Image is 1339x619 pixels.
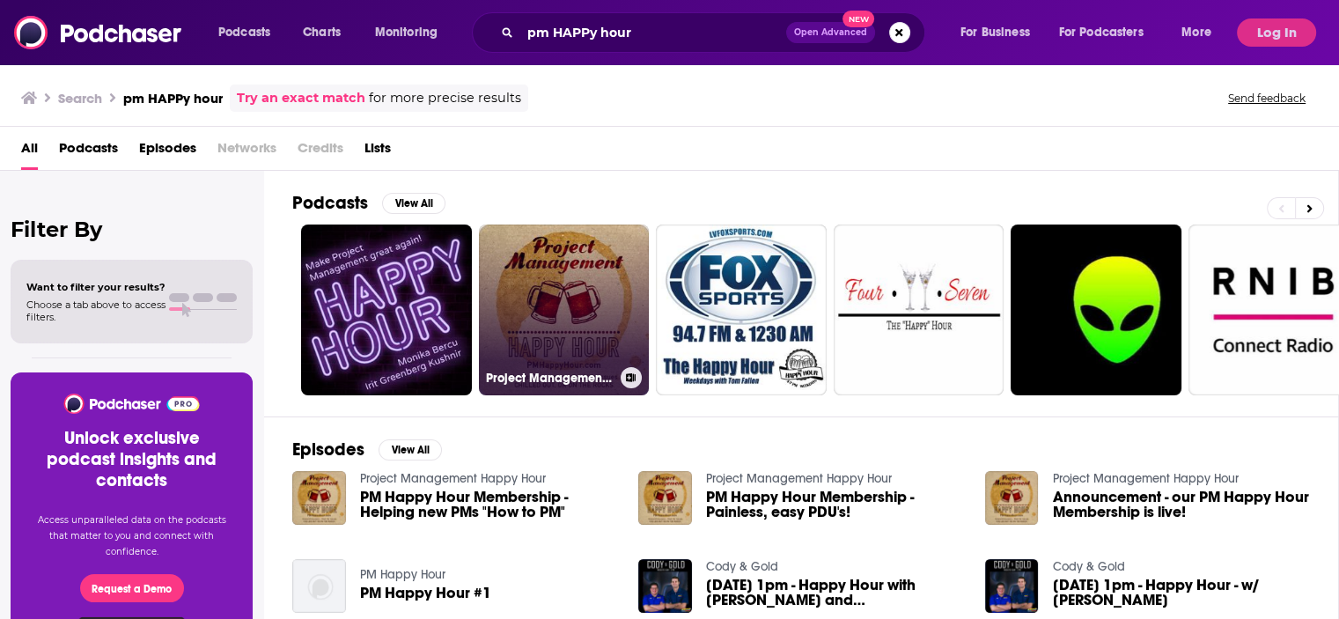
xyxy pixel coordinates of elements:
button: open menu [1048,18,1169,47]
button: open menu [363,18,460,47]
button: Open AdvancedNew [786,22,875,43]
h3: Unlock exclusive podcast insights and contacts [32,428,232,491]
button: open menu [948,18,1052,47]
span: for more precise results [369,88,521,108]
button: open menu [1169,18,1233,47]
span: For Business [960,20,1030,45]
h2: Filter By [11,217,253,242]
button: Request a Demo [80,574,184,602]
span: Networks [217,134,276,170]
span: Credits [298,134,343,170]
a: Project Management Happy Hour [479,225,650,395]
a: All [21,134,38,170]
img: Podchaser - Follow, Share and Rate Podcasts [14,16,183,49]
h3: Search [58,90,102,107]
span: Charts [303,20,341,45]
span: Want to filter your results? [26,281,166,293]
img: 6/16 - 1pm - Happy Hour with Ryan Witkowski and Stephen Serda [638,559,692,613]
a: Announcement - our PM Happy Hour Membership is live! [1052,490,1310,520]
button: Log In [1237,18,1316,47]
a: Episodes [139,134,196,170]
a: PodcastsView All [292,192,445,214]
img: PM Happy Hour #1 [292,559,346,613]
a: EpisodesView All [292,438,442,461]
p: Access unparalleled data on the podcasts that matter to you and connect with confidence. [32,512,232,560]
h2: Podcasts [292,192,368,214]
h3: pm HAPPy hour [123,90,223,107]
img: PM Happy Hour Membership - Helping new PMs "How to PM" [292,471,346,525]
div: Search podcasts, credits, & more... [489,12,942,53]
span: More [1181,20,1211,45]
a: Cody & Gold [1052,559,1124,574]
a: Cody & Gold [706,559,778,574]
span: New [842,11,874,27]
img: 06/09 - 1pm - Happy Hour - w/ Aaron Ladd [985,559,1039,613]
span: Monitoring [375,20,438,45]
a: Project Management Happy Hour [1052,471,1238,486]
input: Search podcasts, credits, & more... [520,18,786,47]
a: Project Management Happy Hour [360,471,546,486]
img: Announcement - our PM Happy Hour Membership is live! [985,471,1039,525]
a: PM Happy Hour [360,567,445,582]
img: PM Happy Hour Membership - Painless, easy PDU's! [638,471,692,525]
a: Lists [364,134,391,170]
a: Charts [291,18,351,47]
a: PM Happy Hour Membership - Painless, easy PDU's! [706,490,964,520]
h2: Episodes [292,438,364,461]
a: 06/09 - 1pm - Happy Hour - w/ Aaron Ladd [1052,578,1310,608]
button: Send feedback [1223,91,1311,106]
span: Open Advanced [794,28,867,37]
a: PM Happy Hour #1 [360,586,491,601]
button: View All [379,439,442,461]
span: Choose a tab above to access filters. [26,298,166,323]
button: View All [382,193,445,214]
h3: Project Management Happy Hour [486,371,614,386]
span: [DATE] 1pm - Happy Hour - w/ [PERSON_NAME] [1052,578,1310,608]
a: Podcasts [59,134,118,170]
img: Podchaser - Follow, Share and Rate Podcasts [63,394,201,414]
a: 6/16 - 1pm - Happy Hour with Ryan Witkowski and Stephen Serda [706,578,964,608]
span: [DATE] 1pm - Happy Hour with [PERSON_NAME] and [PERSON_NAME] [706,578,964,608]
span: For Podcasters [1059,20,1144,45]
button: open menu [206,18,293,47]
a: Project Management Happy Hour [706,471,892,486]
a: Try an exact match [237,88,365,108]
span: Podcasts [218,20,270,45]
a: PM Happy Hour Membership - Helping new PMs "How to PM" [360,490,618,520]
